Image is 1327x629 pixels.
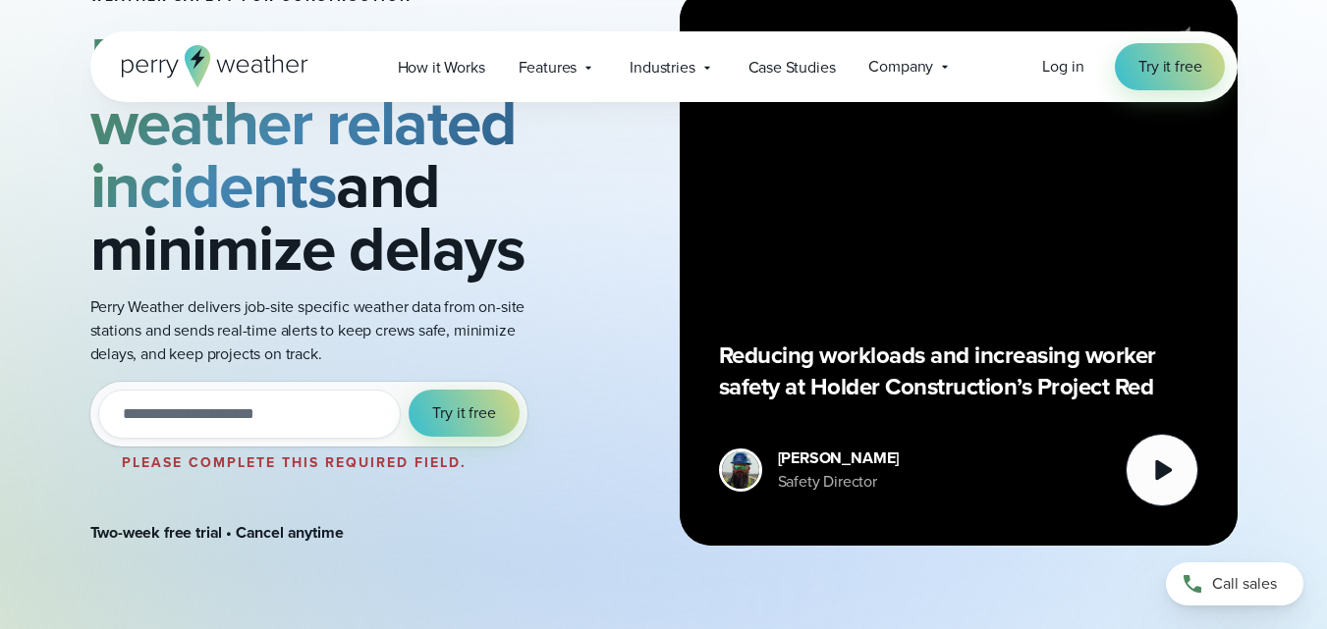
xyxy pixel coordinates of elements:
[630,56,694,79] span: Industries
[868,55,933,79] span: Company
[1115,43,1225,90] a: Try it free
[719,340,1198,402] p: Reducing workloads and increasing worker safety at Holder Construction’s Project Red
[1212,572,1277,596] span: Call sales
[432,401,495,425] span: Try it free
[1042,55,1083,78] span: Log in
[1166,562,1303,605] a: Call sales
[90,295,550,366] p: Perry Weather delivers job-site specific weather data from on-site stations and sends real-time a...
[519,56,578,79] span: Features
[1138,55,1201,79] span: Try it free
[409,390,519,437] button: Try it free
[748,56,836,79] span: Case Studies
[90,521,344,544] strong: Two-week free trial • Cancel anytime
[1042,55,1083,79] a: Log in
[90,28,550,280] h2: and minimize delays
[90,14,517,232] strong: Eliminate weather related incidents
[122,452,467,473] label: Please complete this required field.
[381,47,502,87] a: How it Works
[722,451,759,489] img: Merco Chantres Headshot
[732,47,853,87] a: Case Studies
[778,446,900,470] div: [PERSON_NAME]
[719,27,778,73] img: Holder.svg
[778,470,900,494] div: Safety Director
[398,56,485,79] span: How it Works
